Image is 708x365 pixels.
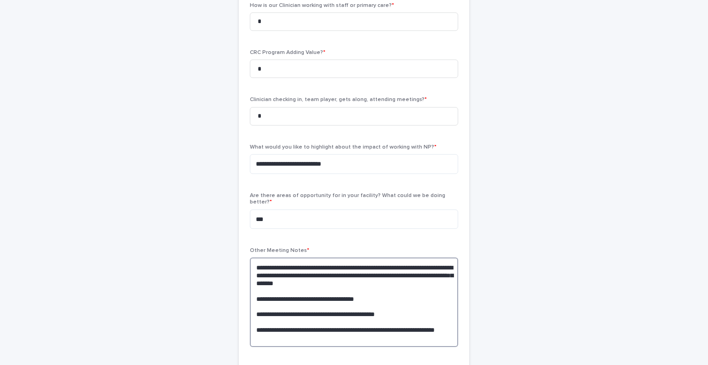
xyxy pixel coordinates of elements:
span: How is our Clinician working with staff or primary care? [250,3,394,8]
span: What would you like to highlight about the impact of working with NP? [250,144,437,150]
span: CRC Program Adding Value? [250,50,325,55]
span: Clinician checking in, team player, gets along, attending meetings? [250,97,427,102]
span: Other Meeting Notes [250,248,309,253]
span: Are there areas of opportunity for in your facility? What could we be doing better? [250,193,445,205]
